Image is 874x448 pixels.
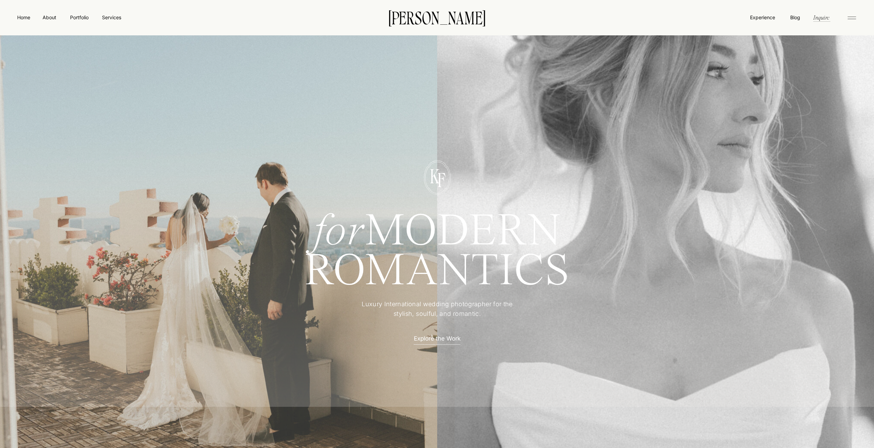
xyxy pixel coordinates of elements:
[314,210,365,255] i: for
[67,14,91,21] a: Portfolio
[425,166,444,184] p: K
[432,170,451,188] p: F
[101,14,122,21] a: Services
[352,299,523,320] p: Luxury International wedding photographer for the stylish, soulful, and romantic.
[280,252,595,290] h1: ROMANTICS
[813,13,830,21] a: Inquire
[378,10,496,24] a: [PERSON_NAME]
[16,14,32,21] a: Home
[407,334,467,342] a: Explore the Work
[788,14,802,21] a: Blog
[749,14,776,21] a: Experience
[42,14,57,21] a: About
[280,212,595,245] h1: MODERN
